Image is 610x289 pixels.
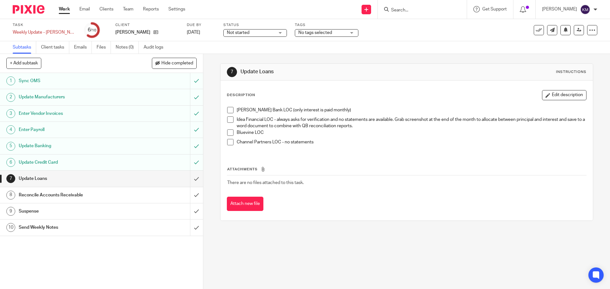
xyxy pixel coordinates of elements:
[6,76,15,85] div: 1
[6,158,15,167] div: 6
[19,207,129,216] h1: Suspense
[6,125,15,134] div: 4
[237,129,586,136] p: Bluevine LOC
[482,7,507,11] span: Get Support
[542,6,577,12] p: [PERSON_NAME]
[19,158,129,167] h1: Update Credit Card
[115,29,150,36] p: [PERSON_NAME]
[97,41,111,54] a: Files
[161,61,193,66] span: Hide completed
[227,30,249,35] span: Not started
[19,92,129,102] h1: Update Manufacturers
[143,6,159,12] a: Reports
[13,23,76,28] label: Task
[6,191,15,200] div: 8
[79,6,90,12] a: Email
[237,107,586,113] p: [PERSON_NAME] Bank LOC (only interest is paid monthly)
[6,109,15,118] div: 3
[115,23,179,28] label: Client
[19,141,129,151] h1: Update Banking
[241,69,420,75] h1: Update Loans
[19,190,129,200] h1: Reconcile Accounts Receivable
[6,93,15,102] div: 2
[19,109,129,118] h1: Enter Vendor Invoices
[152,58,197,69] button: Hide completed
[59,6,70,12] a: Work
[6,142,15,151] div: 5
[13,5,44,14] img: Pixie
[6,223,15,232] div: 10
[556,69,586,75] div: Instructions
[74,41,92,54] a: Emails
[187,30,200,35] span: [DATE]
[298,30,332,35] span: No tags selected
[19,174,129,183] h1: Update Loans
[6,207,15,216] div: 9
[187,23,215,28] label: Due by
[19,223,129,232] h1: Send Weekly Notes
[390,8,448,13] input: Search
[123,6,133,12] a: Team
[6,174,15,183] div: 7
[99,6,113,12] a: Clients
[116,41,139,54] a: Notes (0)
[144,41,168,54] a: Audit logs
[13,29,76,36] div: Weekly Update - [PERSON_NAME] 2
[41,41,69,54] a: Client tasks
[88,26,96,34] div: 6
[6,58,41,69] button: + Add subtask
[295,23,358,28] label: Tags
[227,67,237,77] div: 7
[237,139,586,145] p: Channel Partners LOC - no statements
[168,6,185,12] a: Settings
[227,181,304,185] span: There are no files attached to this task.
[542,90,586,100] button: Edit description
[19,76,129,86] h1: Sync OMS
[227,93,255,98] p: Description
[13,29,76,36] div: Weekly Update - Fligor 2
[227,167,258,171] span: Attachments
[13,41,36,54] a: Subtasks
[223,23,287,28] label: Status
[580,4,590,15] img: svg%3E
[237,116,586,129] p: Idea Financial LOC - always asks for verification and no statements are available. Grab screensho...
[227,197,263,211] button: Attach new file
[19,125,129,135] h1: Enter Payroll
[91,29,96,32] small: /10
